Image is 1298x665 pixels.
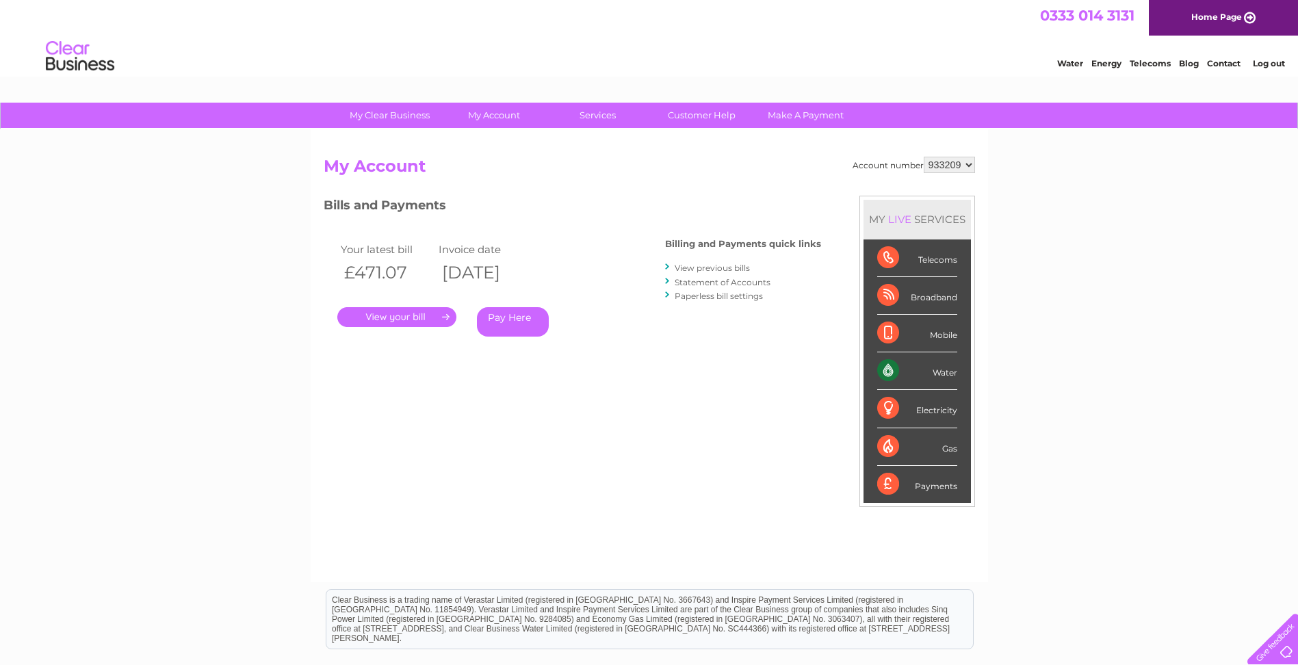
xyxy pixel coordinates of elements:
[877,239,957,277] div: Telecoms
[1253,58,1285,68] a: Log out
[864,200,971,239] div: MY SERVICES
[885,213,914,226] div: LIVE
[877,466,957,503] div: Payments
[877,352,957,390] div: Water
[675,277,770,287] a: Statement of Accounts
[324,157,975,183] h2: My Account
[45,36,115,77] img: logo.png
[337,240,436,259] td: Your latest bill
[675,263,750,273] a: View previous bills
[877,428,957,466] div: Gas
[324,196,821,220] h3: Bills and Payments
[337,307,456,327] a: .
[749,103,862,128] a: Make A Payment
[333,103,446,128] a: My Clear Business
[1040,7,1134,24] a: 0333 014 3131
[435,259,534,287] th: [DATE]
[337,259,436,287] th: £471.07
[435,240,534,259] td: Invoice date
[541,103,654,128] a: Services
[665,239,821,249] h4: Billing and Payments quick links
[877,390,957,428] div: Electricity
[477,307,549,337] a: Pay Here
[1130,58,1171,68] a: Telecoms
[1091,58,1121,68] a: Energy
[877,277,957,315] div: Broadband
[675,291,763,301] a: Paperless bill settings
[1057,58,1083,68] a: Water
[645,103,758,128] a: Customer Help
[853,157,975,173] div: Account number
[1179,58,1199,68] a: Blog
[877,315,957,352] div: Mobile
[326,8,973,66] div: Clear Business is a trading name of Verastar Limited (registered in [GEOGRAPHIC_DATA] No. 3667643...
[1207,58,1241,68] a: Contact
[437,103,550,128] a: My Account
